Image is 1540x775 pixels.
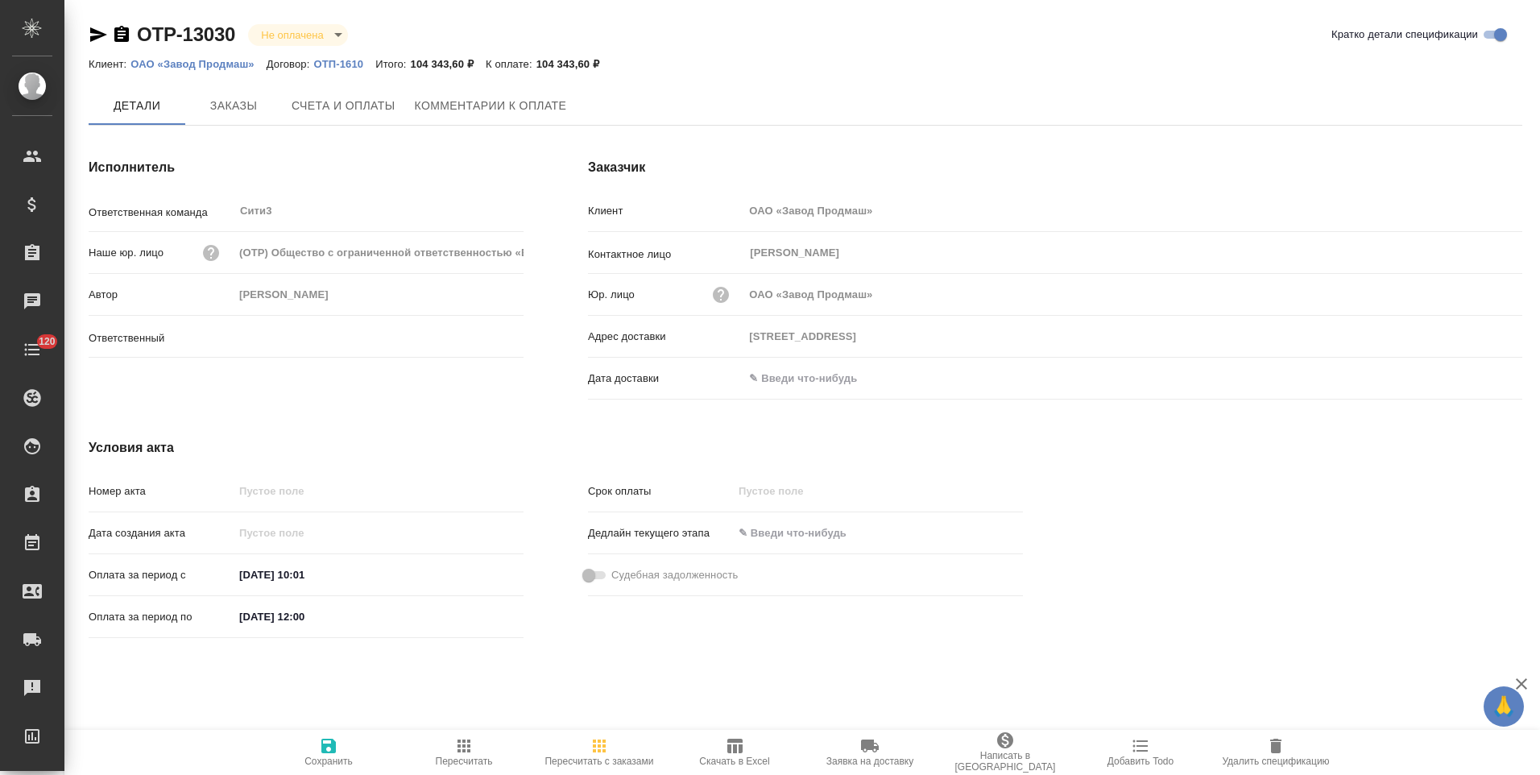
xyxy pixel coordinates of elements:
h4: Исполнитель [89,158,524,177]
span: 120 [29,334,65,350]
span: Судебная задолженность [611,567,738,583]
p: ОТП-1610 [313,58,375,70]
p: 104 343,60 ₽ [536,58,611,70]
input: Пустое поле [234,521,375,545]
p: Наше юр. лицо [89,245,164,261]
p: Дедлайн текущего этапа [588,525,733,541]
input: Пустое поле [234,241,524,264]
input: ✎ Введи что-нибудь [234,563,375,586]
a: ОТП-1610 [313,56,375,70]
h4: Заказчик [588,158,1522,177]
input: Пустое поле [733,479,874,503]
p: Юр. лицо [588,287,635,303]
input: Пустое поле [743,283,1522,306]
input: ✎ Введи что-нибудь [743,367,884,390]
input: ✎ Введи что-нибудь [234,605,375,628]
span: Детали [98,96,176,116]
p: К оплате: [486,58,536,70]
p: Срок оплаты [588,483,733,499]
span: Кратко детали спецификации [1331,27,1478,43]
p: Дата создания акта [89,525,234,541]
a: ОАО «Завод Продмаш» [130,56,266,70]
span: Счета и оплаты [292,96,395,116]
p: Клиент: [89,58,130,70]
p: ОАО «Завод Продмаш» [130,58,266,70]
p: Дата доставки [588,371,743,387]
button: Скопировать ссылку [112,25,131,44]
p: Договор: [267,58,314,70]
span: 🙏 [1490,690,1517,723]
p: Итого: [375,58,410,70]
button: Open [515,335,518,338]
p: Клиент [588,203,743,219]
p: Номер акта [89,483,234,499]
p: Оплата за период с [89,567,234,583]
input: Пустое поле [743,325,1522,348]
p: Ответственная команда [89,205,234,221]
p: Контактное лицо [588,247,743,263]
button: Не оплачена [256,28,328,42]
p: Ответственный [89,330,234,346]
p: Автор [89,287,234,303]
a: OTP-13030 [137,23,235,45]
h4: Условия акта [89,438,1023,458]
p: Оплата за период по [89,609,234,625]
span: Комментарии к оплате [415,96,567,116]
input: Пустое поле [234,283,524,306]
span: Заказы [195,96,272,116]
div: Не оплачена [248,24,347,46]
button: Скопировать ссылку для ЯМессенджера [89,25,108,44]
p: Адрес доставки [588,329,743,345]
input: Пустое поле [743,199,1522,222]
button: 🙏 [1484,686,1524,727]
a: 120 [4,329,60,370]
input: Пустое поле [234,479,524,503]
p: 104 343,60 ₽ [411,58,486,70]
input: ✎ Введи что-нибудь [733,521,874,545]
